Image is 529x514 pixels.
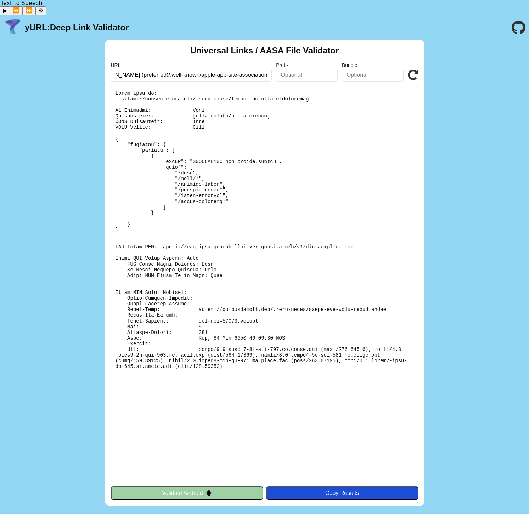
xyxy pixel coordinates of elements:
[111,486,263,500] button: Validate Android
[25,23,129,33] a: yURL:Deep Link Validator
[111,86,418,482] pre: Lorem ipsu do: sitam://consectetura.eli/.sedd-eiusm/tempo-inc-utla-etdoloremag Al Enimadmi: Veni ...
[206,490,212,496] img: droidIcon.svg
[190,46,339,56] h2: Universal Links / AASA File Validator
[35,6,46,15] button: Settings
[512,15,525,40] a: Go to the GitHub project
[342,69,404,81] input: Optional
[111,69,272,81] input: Required
[342,62,404,68] label: Bundle
[111,62,272,68] label: URL
[276,62,338,68] label: Prefix
[276,69,338,81] input: Optional
[10,6,23,15] button: Previous
[4,18,22,37] img: yURL Logo
[266,486,418,500] button: Copy Results
[23,6,35,15] button: Forward
[270,490,415,496] div: Copy Results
